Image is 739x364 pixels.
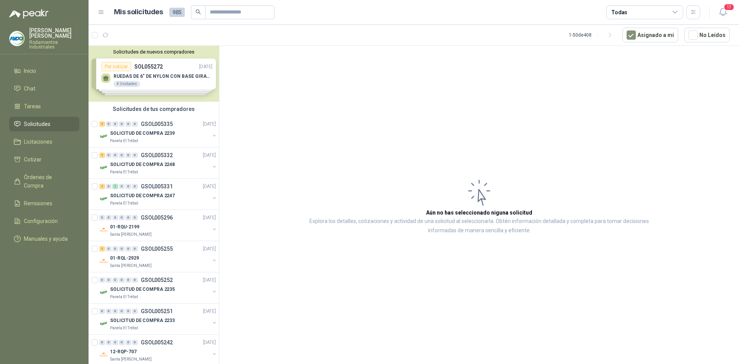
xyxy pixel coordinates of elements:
div: 0 [112,309,118,314]
span: 17 [724,3,734,11]
p: 12-RQP-707 [110,348,137,356]
div: 0 [125,277,131,283]
div: 0 [99,215,105,220]
span: Configuración [24,217,58,225]
a: Solicitudes [9,117,79,131]
img: Company Logo [99,163,109,172]
div: 0 [119,309,125,314]
a: Chat [9,81,79,96]
p: SOLICITUD DE COMPRA 2233 [110,317,175,324]
img: Company Logo [99,132,109,141]
div: 0 [132,309,138,314]
div: 0 [106,309,112,314]
span: Manuales y ayuda [24,235,68,243]
div: 0 [125,121,131,127]
span: Chat [24,84,35,93]
div: 1 [112,184,118,189]
span: Solicitudes [24,120,50,128]
a: Cotizar [9,152,79,167]
img: Company Logo [99,319,109,328]
div: Todas [611,8,627,17]
span: search [196,9,201,15]
div: 0 [125,153,131,158]
div: Solicitudes de nuevos compradoresPor cotizarSOL055272[DATE] RUEDAS DE 6" DE NYLON CON BASE GIRATO... [89,46,219,102]
p: [DATE] [203,308,216,315]
img: Company Logo [10,31,24,46]
img: Logo peakr [9,9,48,18]
div: 0 [125,215,131,220]
a: 0 0 0 0 0 0 GSOL005252[DATE] Company LogoSOLICITUD DE COMPRA 2235Panela El Trébol [99,275,217,300]
div: 0 [119,246,125,252]
div: 0 [125,246,131,252]
div: 0 [132,121,138,127]
div: 0 [106,121,112,127]
span: Cotizar [24,155,42,164]
div: 1 - 50 de 408 [569,29,616,41]
a: Manuales y ayuda [9,231,79,246]
p: SOLICITUD DE COMPRA 2248 [110,161,175,168]
div: 0 [119,277,125,283]
div: 0 [99,340,105,345]
a: Órdenes de Compra [9,170,79,193]
img: Company Logo [99,288,109,297]
p: [DATE] [203,277,216,284]
div: 1 [99,153,105,158]
p: GSOL005331 [141,184,173,189]
div: 1 [99,246,105,252]
p: Panela El Trébol [110,200,138,206]
button: No Leídos [684,28,730,42]
div: 0 [106,215,112,220]
p: Santa [PERSON_NAME] [110,263,152,269]
span: Licitaciones [24,138,52,146]
button: Solicitudes de nuevos compradores [92,49,216,55]
p: [DATE] [203,245,216,253]
p: GSOL005332 [141,153,173,158]
p: Panela El Trébol [110,169,138,175]
p: [DATE] [203,152,216,159]
div: 0 [125,340,131,345]
a: 1 0 0 0 0 0 GSOL005255[DATE] Company Logo01-RQL-2929Santa [PERSON_NAME] [99,244,217,269]
p: SOLICITUD DE COMPRA 2247 [110,192,175,200]
p: Explora los detalles, cotizaciones y actividad de una solicitud al seleccionarla. Obtén informaci... [296,217,662,235]
div: 1 [99,121,105,127]
div: 0 [132,153,138,158]
div: 0 [119,121,125,127]
p: GSOL005251 [141,309,173,314]
p: [DATE] [203,214,216,221]
a: Inicio [9,64,79,78]
div: Solicitudes de tus compradores [89,102,219,116]
p: GSOL005242 [141,340,173,345]
div: 0 [106,277,112,283]
button: Asignado a mi [622,28,678,42]
p: Rodamientos Industriales [29,40,79,49]
span: Órdenes de Compra [24,173,72,190]
div: 0 [112,277,118,283]
a: 0 0 0 0 0 0 GSOL005242[DATE] Company Logo12-RQP-707Santa [PERSON_NAME] [99,338,217,362]
p: GSOL005335 [141,121,173,127]
div: 0 [106,153,112,158]
div: 0 [112,215,118,220]
p: SOLICITUD DE COMPRA 2235 [110,286,175,293]
div: 0 [99,309,105,314]
a: Remisiones [9,196,79,211]
div: 0 [106,184,112,189]
p: [DATE] [203,121,216,128]
div: 1 [99,184,105,189]
div: 0 [125,309,131,314]
img: Company Logo [99,225,109,235]
a: Licitaciones [9,134,79,149]
p: Panela El Trébol [110,294,138,300]
h3: Aún no has seleccionado niguna solicitud [426,208,532,217]
a: 1 0 0 0 0 0 GSOL005332[DATE] Company LogoSOLICITUD DE COMPRA 2248Panela El Trébol [99,151,217,175]
a: 0 0 0 0 0 0 GSOL005296[DATE] Company Logo01-RQU-2199Santa [PERSON_NAME] [99,213,217,238]
span: 985 [169,8,185,17]
div: 0 [112,121,118,127]
span: Inicio [24,67,36,75]
p: [DATE] [203,183,216,190]
div: 0 [119,153,125,158]
p: GSOL005255 [141,246,173,252]
div: 0 [106,340,112,345]
span: Remisiones [24,199,52,208]
div: 0 [132,340,138,345]
p: [DATE] [203,339,216,346]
